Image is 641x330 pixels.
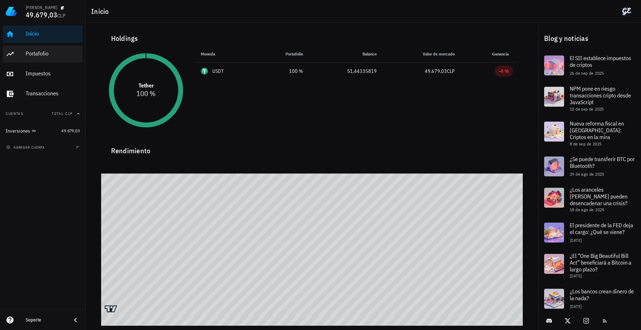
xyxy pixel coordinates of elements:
h1: Inicio [91,6,112,17]
span: agregar cuenta [7,145,45,150]
span: 49.679,03 [425,68,447,74]
span: Nueva reforma fiscal en [GEOGRAPHIC_DATA]: Criptos en la mira [570,120,624,140]
div: [PERSON_NAME] [26,5,57,10]
span: ¿El “One Big Beautiful Bill Act” beneficiará a Bitcoin a largo plazo? [570,252,631,273]
a: Transacciones [3,85,83,102]
div: -4 % [499,68,509,75]
th: Balance [309,46,382,63]
span: 49.679,03 [61,128,80,133]
a: ¿El “One Big Beautiful Bill Act” beneficiará a Bitcoin a largo plazo? [DATE] [538,248,641,283]
a: El SII establece impuestos de criptos 26 de sep de 2025 [538,50,641,81]
a: ¿Los bancos crean dinero de la nada? [DATE] [538,283,641,314]
div: Inicio [26,30,80,37]
div: Soporte [26,317,66,323]
a: Nueva reforma fiscal en [GEOGRAPHIC_DATA]: Criptos en la mira 8 de sep de 2025 [538,116,641,151]
span: [DATE] [570,304,582,309]
div: avatar [621,6,632,17]
a: El presidente de la FED deja el cargo: ¿Qué se viene? [DATE] [538,217,641,248]
img: LedgiFi [6,6,17,17]
div: Holdings [105,27,519,50]
div: Blog y noticias [538,27,641,50]
button: agregar cuenta [4,144,48,151]
span: El presidente de la FED deja el cargo: ¿Qué se viene? [570,222,633,235]
a: Inversiones 49.679,03 [3,122,83,139]
div: Portafolio [26,50,80,57]
span: Ganancia [492,51,513,57]
span: El SII establece impuestos de criptos [570,54,631,68]
a: Portafolio [3,46,83,63]
a: ¿Los aranceles [PERSON_NAME] pueden desencadenar una crisis? 18 de ago de 2025 [538,182,641,217]
span: [DATE] [570,273,582,278]
a: Charting by TradingView [105,305,117,312]
span: 8 de sep de 2025 [570,141,601,147]
div: Rendimiento [105,139,519,156]
div: Impuestos [26,70,80,77]
div: USDT-icon [201,68,208,75]
div: 51,44335819 [314,68,377,75]
div: USDT [212,68,224,75]
th: Portafolio [257,46,309,63]
span: ¿Los bancos crean dinero de la nada? [570,288,634,302]
th: Moneda [195,46,257,63]
span: [DATE] [570,238,582,243]
span: CLP [447,68,455,74]
div: 100 % [263,68,303,75]
span: Total CLP [52,111,73,116]
a: ¿Se puede transferir BTC por Bluetooth? 29 de ago de 2025 [538,151,641,182]
span: 29 de ago de 2025 [570,171,604,177]
span: 26 de sep de 2025 [570,70,604,76]
a: Inicio [3,26,83,43]
span: ¿Se puede transferir BTC por Bluetooth? [570,155,635,169]
a: NPM pone en riesgo transacciones cripto desde JavaScript 10 de sep de 2025 [538,81,641,116]
div: Inversiones [6,128,30,134]
span: CLP [57,12,66,19]
span: 10 de sep de 2025 [570,106,604,112]
div: Transacciones [26,90,80,97]
span: ¿Los aranceles [PERSON_NAME] pueden desencadenar una crisis? [570,186,627,207]
span: 18 de ago de 2025 [570,207,604,212]
th: Valor de mercado [382,46,460,63]
a: Impuestos [3,65,83,82]
button: CuentasTotal CLP [3,105,83,122]
span: NPM pone en riesgo transacciones cripto desde JavaScript [570,85,631,106]
span: 49.679,03 [26,10,57,20]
